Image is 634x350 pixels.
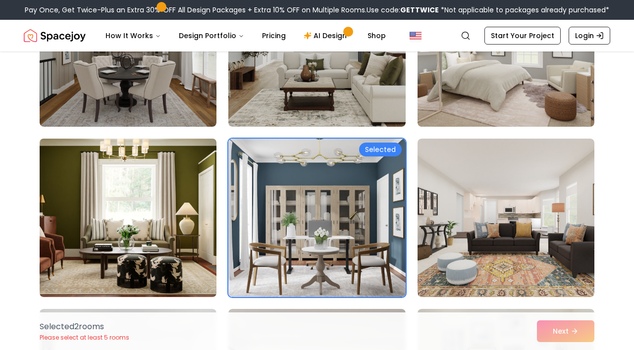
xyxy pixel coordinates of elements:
[98,26,394,46] nav: Main
[98,26,169,46] button: How It Works
[171,26,252,46] button: Design Portfolio
[24,20,610,51] nav: Global
[418,139,594,297] img: Room room-24
[400,5,439,15] b: GETTWICE
[569,27,610,45] a: Login
[254,26,294,46] a: Pricing
[484,27,561,45] a: Start Your Project
[228,139,405,297] img: Room room-23
[40,321,129,333] p: Selected 2 room s
[359,143,402,156] div: Selected
[24,26,86,46] img: Spacejoy Logo
[296,26,358,46] a: AI Design
[24,26,86,46] a: Spacejoy
[35,135,221,301] img: Room room-22
[25,5,609,15] div: Pay Once, Get Twice-Plus an Extra 30% OFF All Design Packages + Extra 10% OFF on Multiple Rooms.
[410,30,422,42] img: United States
[360,26,394,46] a: Shop
[367,5,439,15] span: Use code:
[439,5,609,15] span: *Not applicable to packages already purchased*
[40,334,129,342] p: Please select at least 5 rooms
